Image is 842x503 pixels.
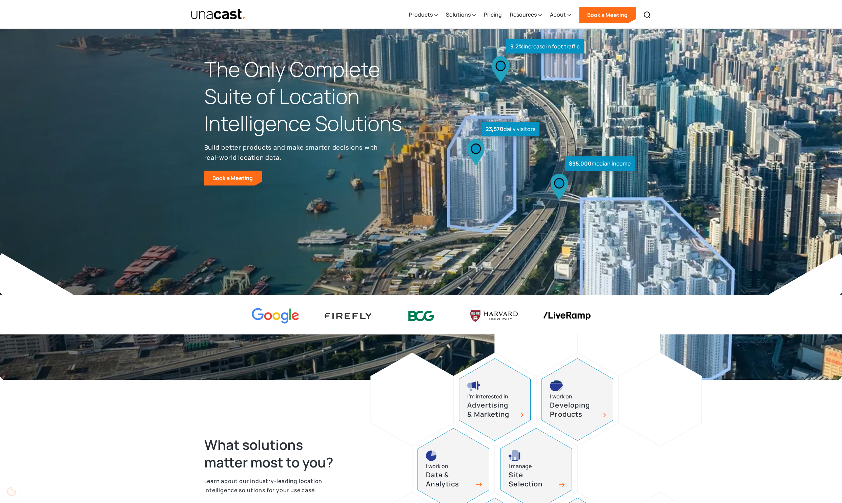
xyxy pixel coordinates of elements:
[204,171,262,185] a: Book a Meeting
[550,10,566,19] div: About
[467,380,480,391] img: advertising and marketing icon
[484,1,502,29] a: Pricing
[543,312,591,320] img: liveramp logo
[204,56,421,137] h1: The Only Complete Suite of Location Intelligence Solutions
[506,39,584,54] div: increase in foot traffic
[510,10,537,19] div: Resources
[510,43,523,50] strong: 9.2%
[191,8,246,20] img: Unacast text logo
[426,471,473,488] h3: Data & Analytics
[397,306,445,326] img: BCG logo
[204,477,347,495] p: Learn about our industry-leading location intelligence solutions for your use case.
[509,471,556,488] h3: Site Selection
[467,392,508,401] div: I’m interested in
[510,1,542,29] div: Resources
[204,142,381,162] p: Build better products and make smarter decisions with real-world location data.
[409,10,433,19] div: Products
[509,450,521,461] img: site selection icon
[459,358,531,441] a: advertising and marketing iconI’m interested inAdvertising & Marketing
[486,125,504,133] strong: 23,570
[541,358,613,441] a: developing products iconI work onDeveloping Products
[409,1,438,29] div: Products
[643,11,651,19] img: Search icon
[481,122,539,136] div: daily visitors
[252,308,299,324] img: Google logo Color
[569,160,592,167] strong: $95,000
[467,401,515,419] h3: Advertising & Marketing
[470,308,518,324] img: Harvard U logo
[550,1,571,29] div: About
[325,313,372,319] img: Firefly Advertising logo
[565,156,635,171] div: median income
[446,10,471,19] div: Solutions
[550,380,563,391] img: developing products icon
[550,401,597,419] h3: Developing Products
[426,450,437,461] img: pie chart icon
[191,8,246,20] a: home
[550,392,572,401] div: I work on
[446,1,476,29] div: Solutions
[426,462,448,471] div: I work on
[579,7,636,23] a: Book a Meeting
[204,436,347,471] h2: What solutions matter most to you?
[509,462,532,471] div: I manage
[3,483,20,500] div: Cookie Preferences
